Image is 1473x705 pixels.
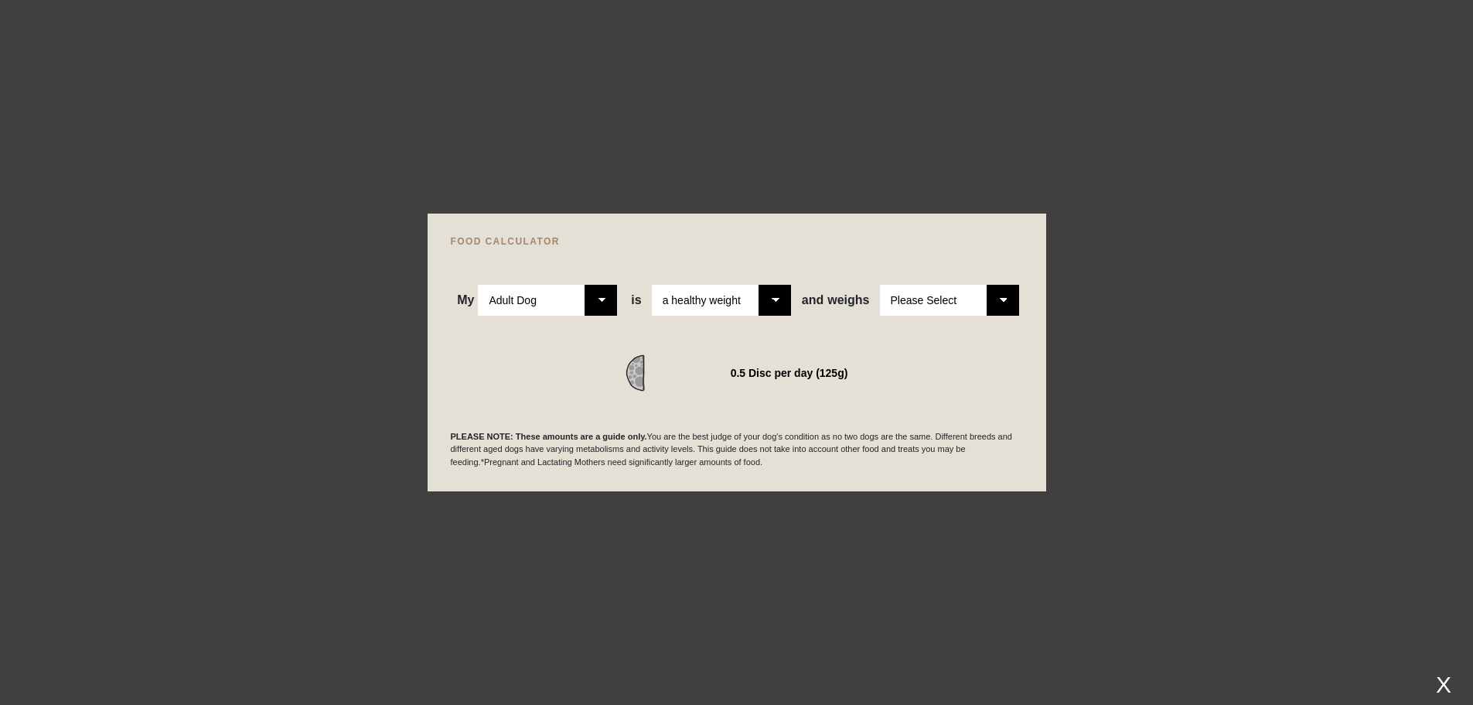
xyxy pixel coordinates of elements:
[802,293,870,307] span: weighs
[451,432,647,441] b: PLEASE NOTE: These amounts are a guide only.
[731,362,848,384] div: 0.5 Disc per day (125g)
[451,430,1023,469] p: You are the best judge of your dog's condition as no two dogs are the same. Different breeds and ...
[1430,672,1458,697] div: X
[631,293,641,307] span: is
[457,293,474,307] span: My
[451,237,1023,246] h4: FOOD CALCULATOR
[802,293,827,307] span: and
